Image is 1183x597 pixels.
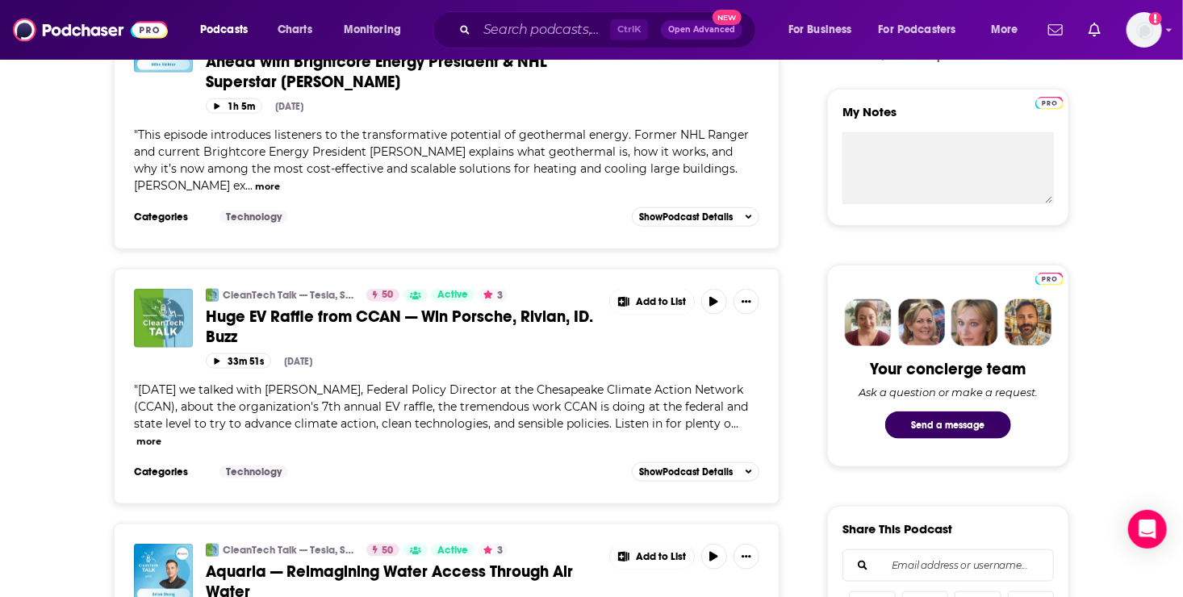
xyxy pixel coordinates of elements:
button: 3 [479,544,508,557]
img: Barbara Profile [898,299,945,346]
label: My Notes [842,104,1054,132]
a: 50 [366,544,399,557]
a: Next-Gen Geothermal: The Tech, Evolution, & Road Ahead with Brightcore Energy President & NHL Sup... [206,31,598,92]
span: Podcasts [200,19,248,41]
button: more [136,435,161,449]
button: open menu [777,17,872,43]
button: Show More Button [734,544,759,570]
span: Huge EV Raffle from CCAN — Win Porsche, Rivian, ID. Buzz [206,307,593,347]
span: New [713,10,742,25]
span: Logged in as roneledotsonRAD [1127,12,1162,48]
a: Active [431,289,474,302]
button: open menu [868,17,980,43]
h3: Categories [134,465,207,478]
img: CleanTech Talk — Tesla, Solar, Battery, Climate, AI, EV, & Other Tech News & Analysis [206,544,219,557]
span: Next-Gen Geothermal: The Tech, Evolution, & Road Ahead with Brightcore Energy President & NHL Sup... [206,31,577,92]
span: Ctrl K [610,19,648,40]
span: 50 [382,543,393,559]
h3: Share This Podcast [842,521,952,536]
span: Active [437,287,468,303]
button: ShowPodcast Details [632,207,759,227]
span: Charts [278,19,312,41]
button: open menu [189,17,269,43]
a: CleanTech Talk — Tesla, Solar, Battery, Climate, AI, EV, & Other Tech News & Analysis [223,289,356,302]
span: More [991,19,1018,41]
span: Add to List [636,296,686,308]
button: 33m 51s [206,353,271,369]
a: Charts [267,17,322,43]
span: Active [437,543,468,559]
button: Show More Button [734,289,759,315]
button: open menu [332,17,422,43]
span: Show Podcast Details [639,211,733,223]
a: Show notifications dropdown [1082,16,1107,44]
div: [DATE] [284,356,312,367]
div: Your concierge team [871,359,1026,379]
div: [DATE] [275,101,303,112]
a: CleanTech Talk — Tesla, Solar, Battery, Climate, AI, EV, & Other Tech News & Analysis [223,544,356,557]
a: 50 [366,289,399,302]
span: ... [731,416,738,431]
span: For Podcasters [879,19,956,41]
div: Search podcasts, credits, & more... [448,11,771,48]
div: Open Intercom Messenger [1128,510,1167,549]
input: Search podcasts, credits, & more... [477,17,610,43]
button: Show profile menu [1127,12,1162,48]
a: Pro website [1035,270,1064,286]
a: Huge EV Raffle from CCAN — Win Porsche, Rivian, ID. Buzz [206,307,598,347]
button: 3 [479,289,508,302]
button: Send a message [885,411,1011,439]
a: Technology [219,465,288,478]
img: Huge EV Raffle from CCAN — Win Porsche, Rivian, ID. Buzz [134,289,193,348]
span: Show Podcast Details [639,466,733,478]
button: Open AdvancedNew [661,20,742,40]
img: Podchaser Pro [1035,97,1064,110]
img: Jules Profile [951,299,998,346]
a: Technology [219,211,288,223]
button: open menu [980,17,1039,43]
img: User Profile [1127,12,1162,48]
span: For Business [788,19,852,41]
img: Sydney Profile [845,299,892,346]
span: Monitoring [344,19,401,41]
span: ... [245,178,253,193]
a: Active [431,544,474,557]
button: ShowPodcast Details [632,462,759,482]
img: Podchaser - Follow, Share and Rate Podcasts [13,15,168,45]
span: 50 [382,287,393,303]
span: " [134,127,749,193]
svg: Add a profile image [1149,12,1162,25]
h3: Categories [134,211,207,223]
span: " [134,382,748,431]
button: more [255,180,280,194]
span: Add to List [636,551,686,563]
input: Email address or username... [856,550,1040,581]
button: 1h 5m [206,98,262,114]
a: Pro website [1035,94,1064,110]
img: CleanTech Talk — Tesla, Solar, Battery, Climate, AI, EV, & Other Tech News & Analysis [206,289,219,302]
span: [DATE] we talked with [PERSON_NAME], Federal Policy Director at the Chesapeake Climate Action Net... [134,382,748,431]
button: Show More Button [610,544,694,570]
div: Search followers [842,549,1054,582]
span: Open Advanced [668,26,735,34]
a: Show notifications dropdown [1042,16,1069,44]
span: This episode introduces listeners to the transformative potential of geothermal energy. Former NH... [134,127,749,193]
img: Jon Profile [1005,299,1051,346]
button: Show More Button [610,289,694,315]
div: Ask a question or make a request. [859,386,1038,399]
img: Podchaser Pro [1035,273,1064,286]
